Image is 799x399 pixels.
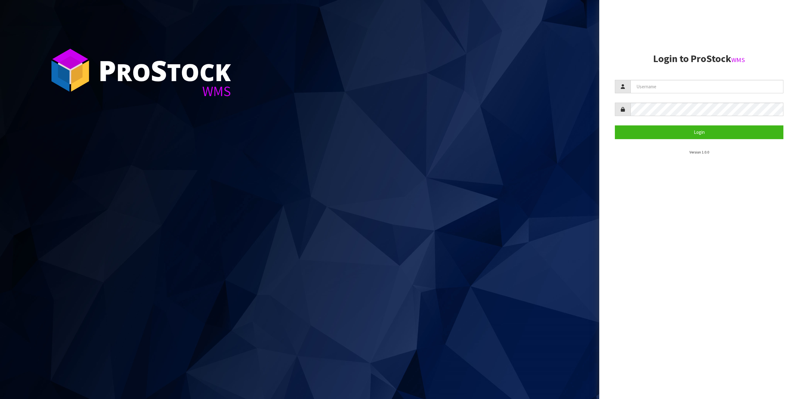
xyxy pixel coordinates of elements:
span: P [98,51,116,89]
small: WMS [731,56,745,64]
h2: Login to ProStock [615,53,783,64]
div: ro tock [98,56,231,84]
span: S [151,51,167,89]
div: WMS [98,84,231,98]
input: Username [630,80,783,93]
img: ProStock Cube [47,47,94,94]
button: Login [615,125,783,139]
small: Version 1.0.0 [689,150,709,154]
